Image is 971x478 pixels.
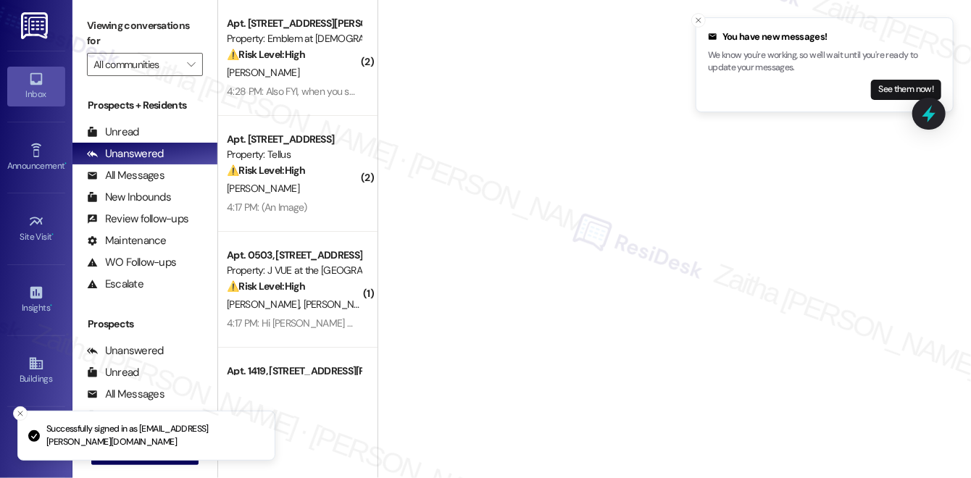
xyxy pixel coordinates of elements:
a: Insights • [7,280,65,319]
div: Apt. [STREET_ADDRESS][PERSON_NAME] [227,16,361,31]
p: We know you're working, so we'll wait until you're ready to update your messages. [708,49,941,75]
i:  [187,59,195,70]
div: Review follow-ups [87,211,188,227]
label: Viewing conversations for [87,14,203,53]
div: New Inbounds [87,190,171,205]
span: [PERSON_NAME] [227,66,299,79]
div: Property: Emblem at [DEMOGRAPHIC_DATA] [227,31,361,46]
a: Leads [7,423,65,462]
strong: ⚠️ Risk Level: High [227,48,305,61]
div: Escalate [87,277,143,292]
span: [PERSON_NAME] [227,298,304,311]
div: Apt. 0503, [STREET_ADDRESS][PERSON_NAME] [227,248,361,263]
div: Maintenance [87,233,167,248]
p: Successfully signed in as [EMAIL_ADDRESS][PERSON_NAME][DOMAIN_NAME] [46,423,263,448]
strong: ⚠️ Risk Level: High [227,280,305,293]
div: All Messages [87,387,164,402]
div: Unread [87,365,139,380]
div: Property: J VUE at the [GEOGRAPHIC_DATA] [227,263,361,278]
button: See them now! [871,80,941,100]
img: ResiDesk Logo [21,12,51,39]
div: Unread [87,125,139,140]
span: • [64,159,67,169]
a: Buildings [7,351,65,390]
div: You have new messages! [708,30,941,44]
button: Close toast [13,406,28,421]
span: [PERSON_NAME] [227,182,299,195]
div: WO Follow-ups [87,255,176,270]
strong: ⚠️ Risk Level: High [227,164,305,177]
input: All communities [93,53,180,76]
div: Prospects [72,316,217,332]
span: [PERSON_NAME] [304,298,376,311]
div: Unanswered [87,146,164,162]
div: Property: Tellus [227,147,361,162]
span: • [52,230,54,240]
div: Apt. [STREET_ADDRESS] [227,132,361,147]
div: All Messages [87,168,164,183]
div: Apt. 1419, [STREET_ADDRESS][PERSON_NAME] [227,364,361,379]
a: Inbox [7,67,65,106]
span: • [50,301,52,311]
a: Site Visit • [7,209,65,248]
div: 4:17 PM: (An Image) [227,201,307,214]
div: Unanswered [87,343,164,358]
button: Close toast [691,13,706,28]
div: Prospects + Residents [72,98,217,113]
